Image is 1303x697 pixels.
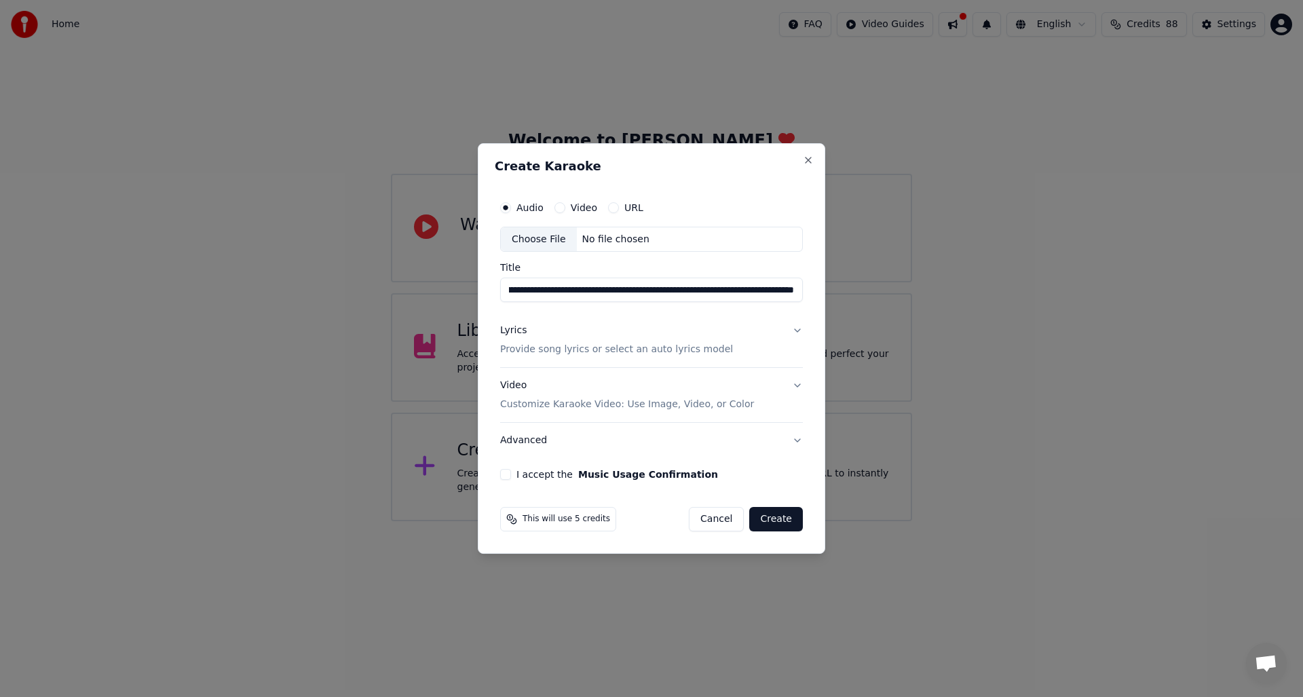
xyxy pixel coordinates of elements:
h2: Create Karaoke [495,160,808,172]
label: Title [500,263,803,273]
span: This will use 5 credits [523,514,610,525]
label: I accept the [516,470,718,479]
button: I accept the [578,470,718,479]
p: Customize Karaoke Video: Use Image, Video, or Color [500,398,754,411]
div: Video [500,379,754,412]
label: Video [571,203,597,212]
div: Lyrics [500,324,527,338]
div: Choose File [501,227,577,252]
button: Advanced [500,423,803,458]
label: URL [624,203,643,212]
label: Audio [516,203,544,212]
div: No file chosen [577,233,655,246]
button: Create [749,507,803,531]
button: Cancel [689,507,744,531]
button: LyricsProvide song lyrics or select an auto lyrics model [500,314,803,368]
p: Provide song lyrics or select an auto lyrics model [500,343,733,357]
button: VideoCustomize Karaoke Video: Use Image, Video, or Color [500,369,803,423]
